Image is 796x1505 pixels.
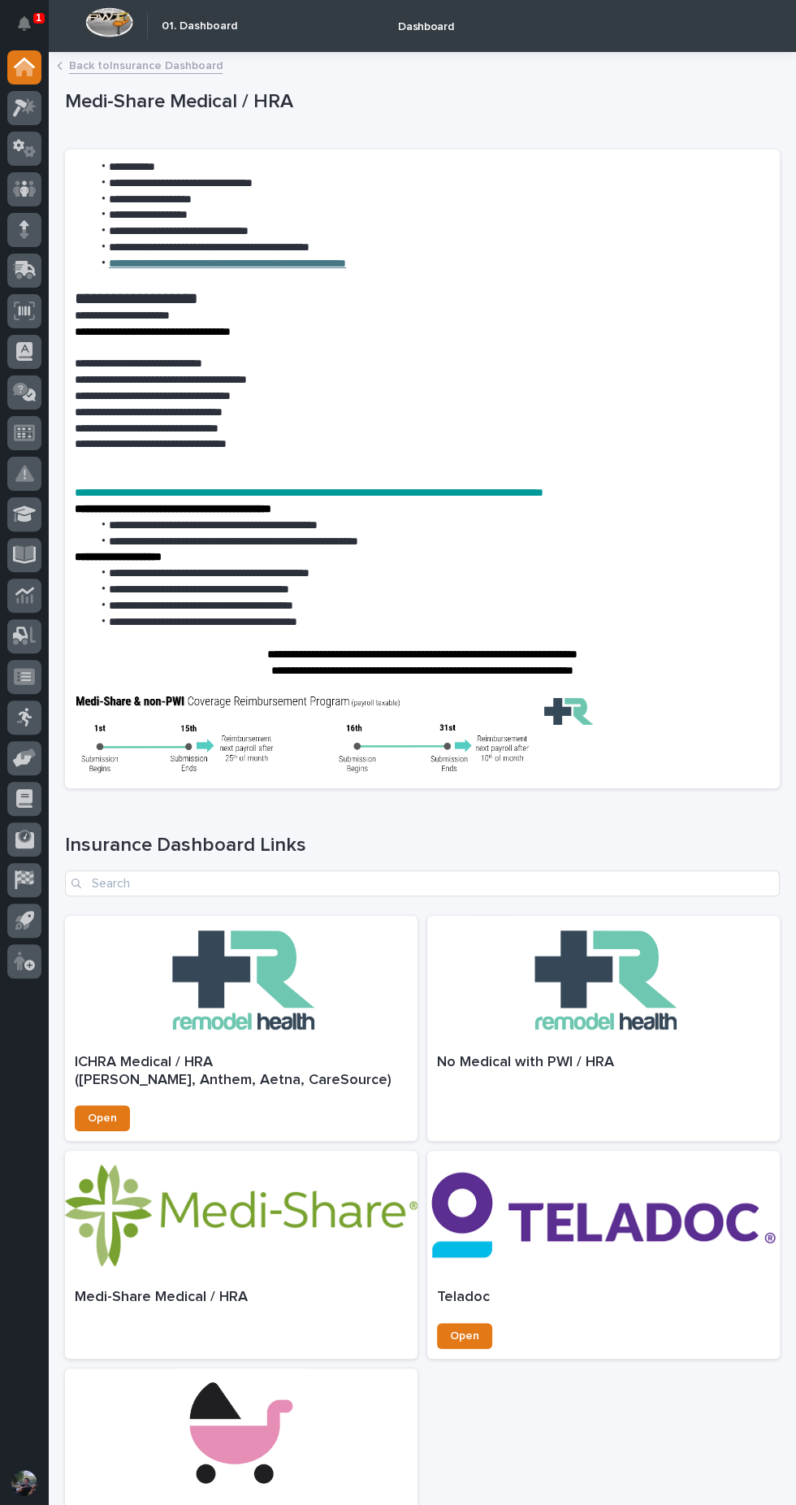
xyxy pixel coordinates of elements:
[65,916,417,1141] a: ICHRA Medical / HRA ([PERSON_NAME], Anthem, Aetna, CareSource)Open
[85,7,133,37] img: Workspace Logo
[65,834,780,857] h1: Insurance Dashboard Links
[20,16,41,42] div: Notifications1
[88,1112,117,1124] span: Open
[7,1466,41,1500] button: users-avatar
[65,90,773,114] p: Medi-Share Medical / HRA
[437,1289,770,1307] p: Teladoc
[65,1151,417,1359] a: Medi-Share Medical / HRA
[437,1054,770,1072] p: No Medical with PWI / HRA
[427,1151,780,1359] a: TeladocOpen
[7,7,41,41] button: Notifications
[450,1330,479,1342] span: Open
[75,1289,408,1307] p: Medi-Share Medical / HRA
[69,55,223,74] a: Back toInsurance Dashboard
[36,12,41,24] p: 1
[162,20,237,33] h2: 01. Dashboard
[437,1323,492,1349] a: Open
[427,916,780,1141] a: No Medical with PWI / HRA
[65,870,780,896] input: Search
[75,1105,130,1131] a: Open
[75,1054,408,1089] p: ICHRA Medical / HRA ([PERSON_NAME], Anthem, Aetna, CareSource)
